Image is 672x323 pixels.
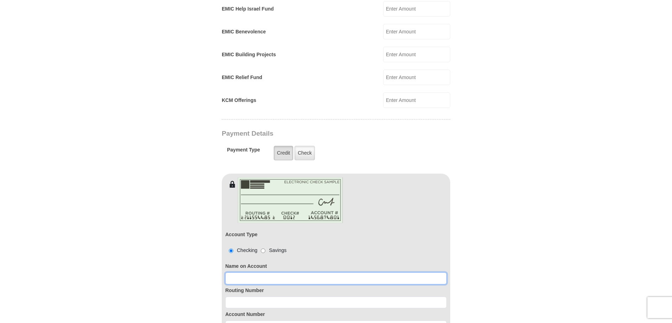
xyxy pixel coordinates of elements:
img: check-en.png [238,177,343,223]
label: EMIC Benevolence [222,28,266,35]
label: EMIC Building Projects [222,51,276,58]
input: Enter Amount [383,1,450,17]
label: Check [295,146,315,160]
label: Credit [274,146,293,160]
label: EMIC Relief Fund [222,74,262,81]
input: Enter Amount [383,92,450,108]
label: EMIC Help Israel Fund [222,5,274,13]
input: Enter Amount [383,24,450,39]
input: Enter Amount [383,70,450,85]
div: Checking Savings [225,247,286,254]
input: Enter Amount [383,47,450,62]
h5: Payment Type [227,147,260,156]
label: Account Number [225,311,447,318]
h3: Payment Details [222,130,401,138]
label: Name on Account [225,263,447,270]
label: KCM Offerings [222,97,256,104]
label: Account Type [225,231,258,238]
label: Routing Number [225,287,447,294]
